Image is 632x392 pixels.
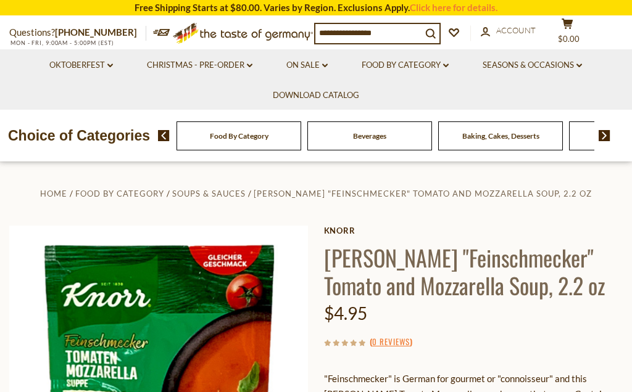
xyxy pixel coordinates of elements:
[370,335,412,348] span: ( )
[158,130,170,141] img: previous arrow
[481,24,536,38] a: Account
[40,189,67,198] a: Home
[210,131,268,141] a: Food By Category
[172,189,246,198] a: Soups & Sauces
[147,59,252,72] a: Christmas - PRE-ORDER
[410,2,497,13] a: Click here for details.
[549,18,586,49] button: $0.00
[254,189,592,198] a: [PERSON_NAME] "Feinschmecker" Tomato and Mozzarella Soup, 2.2 oz
[273,89,359,102] a: Download Catalog
[49,59,113,72] a: Oktoberfest
[324,243,623,299] h1: [PERSON_NAME] "Feinschmecker" Tomato and Mozzarella Soup, 2.2 oz
[496,25,536,35] span: Account
[75,189,164,198] a: Food By Category
[9,25,146,41] p: Questions?
[462,131,539,141] a: Baking, Cakes, Desserts
[599,130,610,141] img: next arrow
[324,226,623,235] a: Knorr
[9,39,114,46] span: MON - FRI, 9:00AM - 5:00PM (EST)
[286,59,328,72] a: On Sale
[362,59,449,72] a: Food By Category
[483,59,582,72] a: Seasons & Occasions
[324,303,367,324] span: $4.95
[353,131,386,141] a: Beverages
[372,335,410,349] a: 0 Reviews
[558,34,580,44] span: $0.00
[55,27,137,38] a: [PHONE_NUMBER]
